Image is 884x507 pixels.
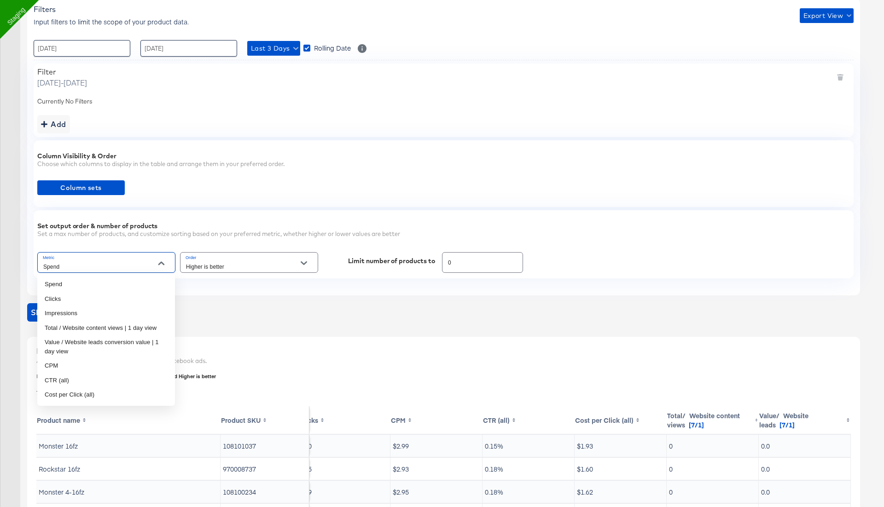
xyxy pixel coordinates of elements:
[800,8,854,23] button: Export View
[759,411,844,429] div: Website leads
[34,17,189,26] span: Input filters to limit the scope of your product data.
[36,435,221,457] td: Monster 16fz
[34,5,56,14] span: Filters
[390,458,483,480] td: $2.93
[251,43,297,54] span: Last 3 Days
[179,373,216,380] span: Higher is better
[37,97,850,106] div: Currently No Filters
[247,41,300,56] button: Last 3 Days
[667,458,759,480] td: 0
[37,230,850,238] div: Set a max number of products, and customize sorting based on your preferred metric, whether highe...
[37,222,850,230] div: Set output order & number of products
[36,373,855,380] div: Result is & table ordered by
[37,335,175,358] li: Value / Website leads conversion value | 1 day view
[37,321,175,335] li: Total / Website content views | 1 day view
[36,357,851,365] div: Analyze the performance of products in your Facebook ads.
[667,411,753,429] div: Website content views
[803,10,850,22] span: Export View
[41,182,121,194] span: Column sets
[298,481,390,503] td: 159
[667,435,759,457] td: 0
[689,420,704,429] span: [7/1]
[37,306,175,321] li: Impressions
[483,458,575,480] td: 0.18%
[759,411,779,420] span: Value/
[390,406,483,434] th: Toggle SortBy
[575,435,667,457] td: $1.93
[221,481,309,503] td: 108100234
[759,481,851,503] td: 0.0
[36,389,93,397] span: Total Product Results
[154,256,168,270] button: Close
[221,406,309,434] th: Toggle SortBy
[759,458,851,480] td: 0.0
[759,435,851,457] td: 0.0
[36,346,851,357] div: Product Performance
[37,277,175,292] li: Spend
[37,77,87,88] span: [DATE] - [DATE]
[37,152,850,160] div: Column Visibility & Order
[667,406,759,434] th: Toggle SortBy
[575,481,667,503] td: $1.62
[297,256,311,270] button: Open
[483,481,575,503] td: 0.18%
[483,435,575,457] td: 0.15%
[442,249,523,269] input: 100
[298,406,390,434] th: Toggle SortBy
[36,406,221,434] th: Toggle SortBy
[37,292,175,306] li: Clicks
[483,406,575,434] th: Toggle SortBy
[759,406,851,434] th: Toggle SortBy
[37,180,125,195] button: Column sets
[37,387,175,402] li: Cost per Click (all)
[314,43,351,52] span: Rolling Date
[37,67,87,76] div: Filter
[390,481,483,503] td: $2.95
[37,358,175,373] li: CPM
[221,458,309,480] td: 970008737
[27,303,77,322] button: showdata
[31,306,73,319] span: Show Data
[37,373,175,388] li: CTR (all)
[667,481,759,503] td: 0
[37,115,70,133] button: addbutton
[37,160,850,168] div: Choose which columns to display in the table and arrange them in your preferred order.
[36,481,221,503] td: Monster 4-16fz
[390,435,483,457] td: $2.99
[298,458,390,480] td: 195
[298,435,390,457] td: 360
[575,406,667,434] th: Toggle SortBy
[36,458,221,480] td: Rockstar 16fz
[779,420,795,429] span: [7/1]
[575,458,667,480] td: $1.60
[348,257,435,265] div: Limit number of products to
[41,118,66,131] div: Add
[221,435,309,457] td: 108101037
[667,411,686,420] span: Total/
